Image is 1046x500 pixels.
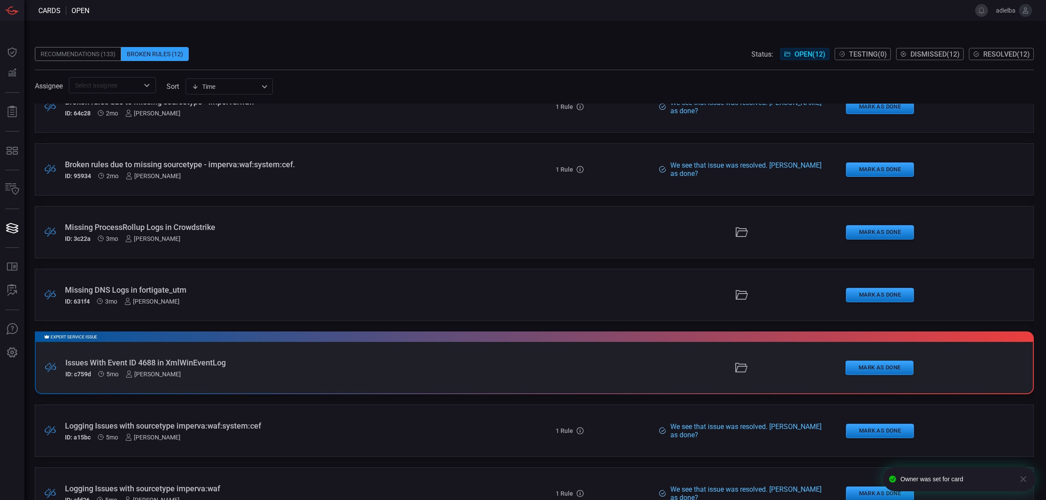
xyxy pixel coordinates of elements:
button: Mark as Done [846,361,914,375]
button: Dashboard [2,42,23,63]
span: Testing ( 0 ) [849,50,887,58]
label: sort [166,82,179,91]
button: Mark as Done [846,162,914,177]
div: [PERSON_NAME] [126,172,181,179]
button: Detections [2,63,23,84]
span: Status: [751,50,773,58]
button: Reports [2,101,23,122]
div: Logging Issues with sourcetype imperva:waf:system:cef [65,421,446,430]
div: [PERSON_NAME] [125,434,180,441]
span: Cards [38,7,61,15]
button: Mark as Done [846,225,914,240]
span: Jul 21, 2025 1:33 PM [106,172,119,179]
div: We see that issue was resolved. [PERSON_NAME] as done? [667,98,825,115]
span: Jun 24, 2025 11:35 AM [106,235,118,242]
span: Jun 18, 2025 3:39 PM [105,298,117,305]
button: Mark as Done [846,424,914,438]
button: MITRE - Detection Posture [2,140,23,161]
button: Dismissed(12) [896,48,964,60]
span: Resolved ( 12 ) [983,50,1030,58]
h5: 1 Rule [556,166,573,173]
span: Apr 07, 2025 12:33 PM [106,434,118,441]
div: Logging Issues with sourcetype imperva:waf [65,484,446,493]
div: [PERSON_NAME] [125,235,180,242]
button: Ask Us A Question [2,319,23,340]
button: Testing(0) [835,48,891,60]
button: Open [141,79,153,91]
button: Mark as Done [846,288,914,302]
h5: ID: a15bc [65,434,91,441]
span: Open ( 12 ) [795,50,825,58]
div: Missing DNS Logs in fortigate_utm [65,285,446,294]
button: Inventory [2,179,23,200]
span: open [71,7,89,15]
div: We see that issue was resolved. [PERSON_NAME] as done? [667,161,825,178]
button: Mark as Done [846,100,914,114]
div: Broken Rules (12) [121,47,189,61]
div: Recommendations (133) [35,47,121,61]
button: Open(12) [780,48,829,60]
h5: 1 Rule [556,490,573,497]
div: Issues With Event ID 4688 in XmlWinEventLog [65,358,446,367]
span: Assignee [35,82,63,90]
span: Dismissed ( 12 ) [910,50,960,58]
div: Broken rules due to missing sourcetype - imperva:waf:system:cef. [65,160,446,169]
div: Owner was set for card [900,476,1012,483]
span: Jul 21, 2025 1:34 PM [106,110,118,117]
h5: 1 Rule [556,427,573,434]
span: adielba [992,7,1015,14]
div: [PERSON_NAME] [126,371,181,378]
div: [PERSON_NAME] [124,298,180,305]
div: We see that issue was resolved. [PERSON_NAME] as done? [667,422,825,439]
div: Missing ProcessRollup Logs in Crowdstrike [65,223,446,232]
div: [PERSON_NAME] [125,110,180,117]
button: Preferences [2,342,23,363]
h5: 1 Rule [556,103,573,110]
button: ALERT ANALYSIS [2,280,23,301]
button: Resolved(12) [969,48,1034,60]
h5: ID: 3c22a [65,235,91,242]
button: Rule Catalog [2,257,23,277]
button: Cards [2,218,23,239]
div: Time [192,82,259,91]
h5: ID: 64c28 [65,110,91,117]
input: Select assignee [71,80,139,91]
h5: ID: 95934 [65,172,91,179]
h5: ID: c759d [65,371,91,378]
span: Expert Service Issue [51,334,97,339]
h5: ID: 631f4 [65,298,90,305]
span: Apr 09, 2025 4:52 PM [106,371,119,378]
